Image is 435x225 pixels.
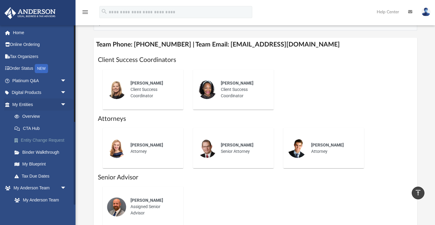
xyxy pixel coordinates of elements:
[307,138,360,159] div: Attorney
[130,198,163,203] span: [PERSON_NAME]
[414,189,422,196] i: vertical_align_top
[4,182,72,194] a: My Anderson Teamarrow_drop_down
[107,80,126,99] img: thumbnail
[4,98,76,111] a: My Entitiesarrow_drop_down
[8,146,76,158] a: Binder Walkthrough
[311,143,344,147] span: [PERSON_NAME]
[4,87,76,99] a: Digital Productsarrow_drop_down
[126,76,179,103] div: Client Success Coordinator
[82,11,89,16] a: menu
[60,182,72,194] span: arrow_drop_down
[60,75,72,87] span: arrow_drop_down
[94,38,417,51] h4: Team Phone: [PHONE_NUMBER] | Team Email: [EMAIL_ADDRESS][DOMAIN_NAME]
[412,187,424,199] a: vertical_align_top
[8,111,76,123] a: Overview
[4,75,76,87] a: Platinum Q&Aarrow_drop_down
[126,138,179,159] div: Attorney
[3,7,57,19] img: Anderson Advisors Platinum Portal
[4,27,76,39] a: Home
[4,63,76,75] a: Order StatusNEW
[197,80,217,99] img: thumbnail
[421,8,430,16] img: User Pic
[4,39,76,51] a: Online Ordering
[107,197,126,217] img: thumbnail
[60,87,72,99] span: arrow_drop_down
[288,139,307,158] img: thumbnail
[130,81,163,85] span: [PERSON_NAME]
[8,158,72,170] a: My Blueprint
[98,56,413,64] h1: Client Success Coordinators
[221,143,253,147] span: [PERSON_NAME]
[217,76,269,103] div: Client Success Coordinator
[60,98,72,111] span: arrow_drop_down
[101,8,108,15] i: search
[107,139,126,158] img: thumbnail
[130,143,163,147] span: [PERSON_NAME]
[35,64,48,73] div: NEW
[197,139,217,158] img: thumbnail
[217,138,269,159] div: Senior Attorney
[105,22,113,26] span: BCP
[82,8,89,16] i: menu
[98,173,413,182] h1: Senior Advisor
[4,50,76,63] a: Tax Organizers
[98,114,413,123] h1: Attorneys
[126,193,179,220] div: Assigned Senior Advisor
[8,194,69,206] a: My Anderson Team
[8,134,76,146] a: Entity Change Request
[8,170,76,182] a: Tax Due Dates
[8,122,76,134] a: CTA Hub
[221,81,253,85] span: [PERSON_NAME]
